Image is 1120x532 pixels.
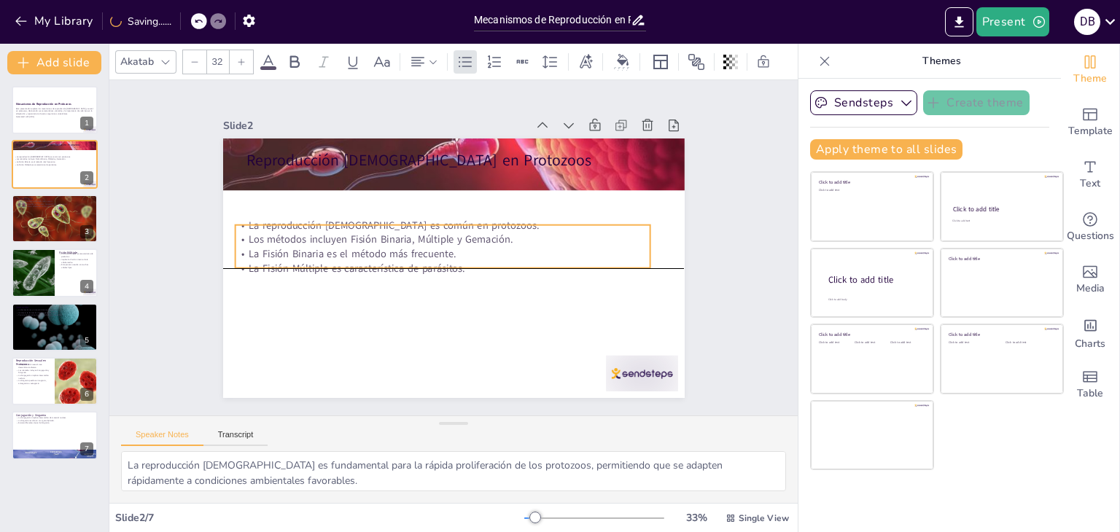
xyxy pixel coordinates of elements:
p: Permite la reproducción en condiciones específicas. [16,313,93,316]
p: Implica la división interna de la célula madre. [59,258,93,263]
div: Click to add text [855,341,887,345]
p: La reproducción sexual crea descendencia diversa. [16,364,50,369]
p: La Fisión Múltiple es característica de parásitos. [386,57,568,442]
button: Speaker Notes [121,430,203,446]
div: Add text boxes [1061,149,1119,201]
p: Los métodos incluyen Fisión Binaria, Múltiple y Gemación. [359,69,542,453]
p: La reproducción [DEMOGRAPHIC_DATA] es común en protozoos. [346,74,529,459]
div: 5 [80,334,93,347]
p: Gemación [16,305,93,309]
div: Add a table [1061,359,1119,411]
p: Conjugación y Singamia [16,413,93,418]
span: Text [1080,176,1100,192]
p: La adaptación a diferentes entornos es crucial. [16,206,93,208]
button: Add slide [7,51,101,74]
span: Questions [1067,228,1114,244]
p: Los métodos incluyen Fisión Binaria, Múltiple y Gemación. [14,157,91,160]
div: Slide 2 / 7 [115,511,524,525]
p: La reproducción [DEMOGRAPHIC_DATA] es común en protozoos. [14,155,91,158]
p: La Gemación es un mecanismo menos común. [16,308,93,311]
button: Sendsteps [810,90,917,115]
strong: Mecanismos de Reproducción en Protozoos [16,102,71,106]
p: La Fisión Múltiple es característica de parásitos. [59,253,93,258]
div: 4 [12,249,98,297]
button: D B [1074,7,1100,36]
p: Reproducción [DEMOGRAPHIC_DATA] en Protozoos [279,90,468,477]
div: Background color [612,54,634,69]
div: Click to add title [949,255,1053,261]
div: Layout [649,50,672,74]
p: Reproducción Sexual en Protozoos [16,359,50,367]
span: Template [1068,123,1113,139]
div: 4 [80,280,93,293]
p: La Fisión Binaria es el método más frecuente. [14,160,91,163]
div: Click to add title [819,179,923,185]
span: Charts [1075,336,1105,352]
div: Click to add title [828,274,922,286]
div: 5 [12,303,98,351]
div: Change the overall theme [1061,44,1119,96]
p: La Fisión Binaria es el método más frecuente. [373,63,555,447]
p: Existen diferentes tipos de Singamia. [16,422,93,425]
div: 6 [80,388,93,401]
p: La Singamia resulta en un cigoto diploide. [16,419,93,422]
div: Add ready made slides [1061,96,1119,149]
button: Apply theme to all slides [810,139,962,160]
div: 3 [12,195,98,243]
p: Esta presentación explora los mecanismos de reproducción [DEMOGRAPHIC_DATA] y sexual en protozoos... [16,107,93,115]
p: La Fisión Múltiple es característica de parásitos. [14,163,91,166]
button: Present [976,7,1049,36]
button: Export to PowerPoint [945,7,973,36]
div: Click to add text [819,189,923,192]
div: Click to add text [1006,341,1051,345]
span: Single View [739,512,789,524]
div: Click to add text [952,219,1049,223]
div: Click to add title [949,332,1053,337]
p: Fisión Binaria es el método más común. [16,200,93,203]
div: 7 [80,442,93,455]
p: La Conjugación implica intercambio nuclear. [16,375,50,380]
div: Get real-time input from your audience [1061,201,1119,254]
p: Generated with [URL] [16,115,93,118]
div: Click to add text [949,341,995,345]
div: 6 [12,357,98,405]
p: La división puede ser irregular, longitudinal o transversal. [16,203,93,206]
div: 2 [80,171,93,184]
span: Theme [1073,71,1107,87]
div: Slide 2 [306,228,442,511]
div: 1 [80,117,93,130]
p: Themes [836,44,1046,79]
p: Este proceso resulta en muchas células hijas. [59,264,93,269]
span: Media [1076,281,1105,297]
p: Involucra la formación de una pequeña yema. [16,311,93,314]
p: Reproducción [DEMOGRAPHIC_DATA] en Protozoos [16,142,93,146]
div: Saving...... [110,15,171,28]
p: Fisión Binaria [16,197,93,201]
div: Add charts and graphs [1061,306,1119,359]
textarea: La reproducción [DEMOGRAPHIC_DATA] es fundamental para la rápida proliferación de los protozoos, ... [121,451,786,491]
button: Transcript [203,430,268,446]
div: Click to add text [819,341,852,345]
button: My Library [11,9,99,33]
button: Create theme [923,90,1030,115]
div: 1 [12,86,98,134]
p: La Singamia puede ser isogamia, anisogamia o autogamia. [16,380,50,385]
p: Fisión Múltiple [59,251,93,255]
input: Insert title [474,9,631,31]
div: 3 [80,225,93,238]
p: La Conjugación implica intercambio de material nuclear. [16,417,93,420]
div: Click to add title [953,205,1050,214]
div: 7 [12,411,98,459]
div: 33 % [679,511,714,525]
p: Los métodos incluyen Conjugación y Singamia. [16,369,50,374]
div: Text effects [575,50,596,74]
div: D B [1074,9,1100,35]
div: Click to add text [890,341,923,345]
div: Click to add title [819,332,923,337]
div: Click to add body [828,298,920,302]
span: Table [1077,386,1103,402]
div: Add images, graphics, shapes or video [1061,254,1119,306]
div: Akatab [117,52,157,71]
div: 2 [12,140,98,188]
span: Position [688,53,705,71]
